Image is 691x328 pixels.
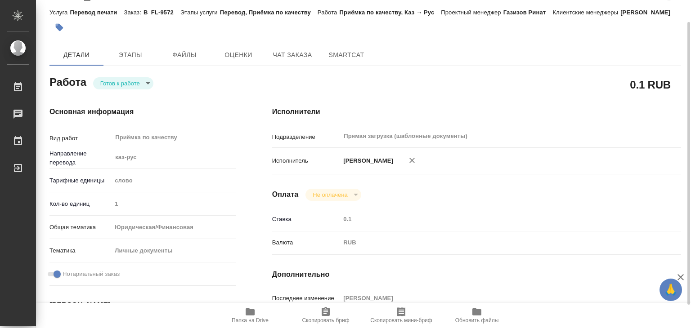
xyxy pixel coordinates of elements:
div: Готов к работе [93,77,153,89]
span: Папка на Drive [232,317,269,324]
p: Проектный менеджер [441,9,503,16]
h4: Оплата [272,189,299,200]
p: Перевод печати [70,9,124,16]
div: Юридическая/Финансовая [112,220,236,235]
span: Скопировать бриф [302,317,349,324]
p: Подразделение [272,133,341,142]
span: Чат заказа [271,49,314,61]
input: Пустое поле [112,197,236,210]
p: Клиентские менеджеры [552,9,620,16]
h2: 0.1 RUB [630,77,671,92]
div: RUB [340,235,647,250]
p: Общая тематика [49,223,112,232]
p: Вид работ [49,134,112,143]
button: Папка на Drive [212,303,288,328]
p: Ставка [272,215,341,224]
h2: Работа [49,73,86,89]
span: Скопировать мини-бриф [370,317,432,324]
span: Обновить файлы [455,317,499,324]
p: Последнее изменение [272,294,341,303]
span: Оценки [217,49,260,61]
button: Добавить тэг [49,18,69,37]
h4: Дополнительно [272,269,681,280]
p: B_FL-9572 [144,9,180,16]
button: Не оплачена [310,191,350,199]
h4: Исполнители [272,106,681,117]
span: SmartCat [325,49,368,61]
div: Готов к работе [305,189,361,201]
span: Нотариальный заказ [63,270,120,279]
p: Услуга [49,9,70,16]
p: [PERSON_NAME] [340,156,393,165]
button: Скопировать бриф [288,303,363,328]
span: Детали [55,49,98,61]
span: 🙏 [663,280,678,299]
h4: Основная информация [49,106,236,117]
p: Тарифные единицы [49,176,112,185]
div: Личные документы [112,243,236,258]
p: Кол-во единиц [49,199,112,208]
button: Удалить исполнителя [402,151,422,170]
button: Обновить файлы [439,303,515,328]
p: Валюта [272,238,341,247]
h4: [PERSON_NAME] [49,300,236,311]
p: Приёмка по качеству, Каз → Рус [339,9,441,16]
p: Тематика [49,246,112,255]
p: Этапы услуги [180,9,220,16]
span: Файлы [163,49,206,61]
div: слово [112,173,236,188]
p: Перевод, Приёмка по качеству [220,9,318,16]
button: Готов к работе [98,80,143,87]
p: Газизов Ринат [503,9,553,16]
span: Этапы [109,49,152,61]
p: [PERSON_NAME] [620,9,677,16]
p: Исполнитель [272,156,341,165]
input: Пустое поле [340,292,647,305]
p: Работа [318,9,340,16]
input: Пустое поле [340,213,647,226]
button: 🙏 [660,279,682,301]
p: Направление перевода [49,149,112,167]
p: Заказ: [124,9,143,16]
button: Скопировать мини-бриф [363,303,439,328]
